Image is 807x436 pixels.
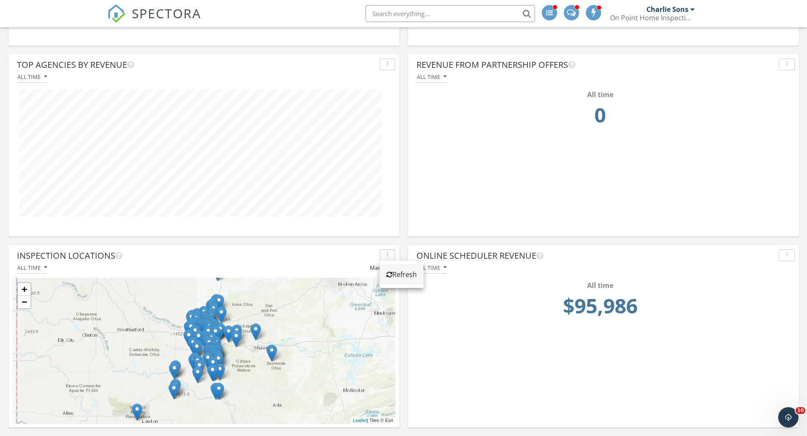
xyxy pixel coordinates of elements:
input: Search everything... [366,5,535,22]
div: | Tiles © Esri [351,417,395,424]
a: Leaflet [353,418,367,423]
div: Online Scheduler Revenue [416,249,776,262]
div: All time [419,89,781,100]
span: 10 [796,407,805,414]
div: All time [417,265,446,271]
div: On Point Home Inspections [610,14,695,22]
img: The Best Home Inspection Software - Spectora [107,4,126,23]
div: All time [17,74,47,80]
a: Zoom out [18,296,31,308]
div: All time [17,265,47,271]
div: Refresh [386,269,417,279]
span: SPECTORA [132,4,201,22]
td: 95986.0 [419,291,781,326]
a: Zoom in [18,283,31,296]
div: Charlie Sons [646,5,688,14]
div: All time [417,74,446,80]
button: All time [416,71,447,83]
div: Inspection Locations [17,249,376,262]
button: All time [416,262,447,274]
td: 0 [419,100,781,135]
div: All time [419,280,781,291]
button: All time [17,262,47,274]
button: All time [17,71,47,83]
span: Max = 100 [370,264,395,271]
iframe: Intercom live chat [778,407,799,428]
div: Revenue from Partnership Offers [416,59,776,71]
a: SPECTORA [107,11,201,29]
div: Top Agencies by Revenue [17,59,376,71]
